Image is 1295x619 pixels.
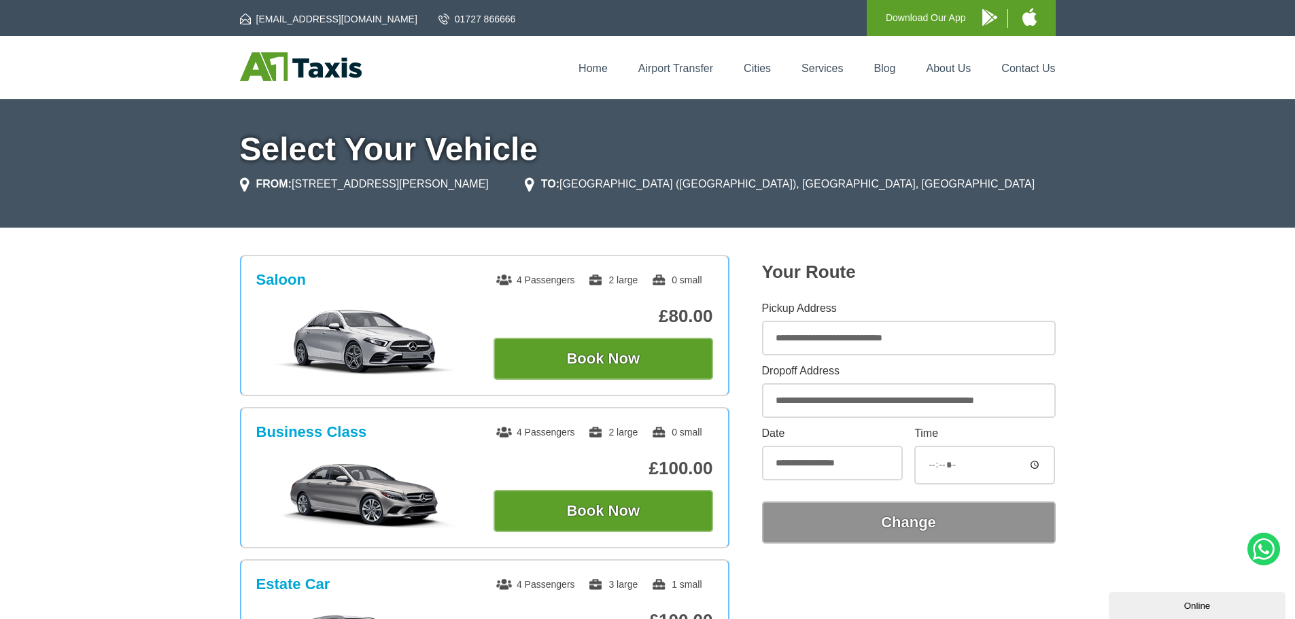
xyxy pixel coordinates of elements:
button: Book Now [494,490,713,532]
li: [STREET_ADDRESS][PERSON_NAME] [240,176,489,192]
img: Business Class [263,460,468,528]
strong: FROM: [256,178,292,190]
p: Download Our App [886,10,966,26]
span: 0 small [651,275,702,285]
span: 0 small [651,427,702,438]
h2: Your Route [762,262,1056,283]
a: Airport Transfer [638,63,713,74]
label: Time [914,428,1055,439]
iframe: chat widget [1109,589,1288,619]
button: Change [762,501,1056,544]
a: Cities [744,63,771,74]
h3: Saloon [256,271,306,289]
span: 4 Passengers [496,275,575,285]
img: A1 Taxis iPhone App [1022,8,1037,26]
li: [GEOGRAPHIC_DATA] ([GEOGRAPHIC_DATA]), [GEOGRAPHIC_DATA], [GEOGRAPHIC_DATA] [525,176,1035,192]
p: £100.00 [494,458,713,479]
img: A1 Taxis St Albans LTD [240,52,362,81]
a: Contact Us [1001,63,1055,74]
h3: Business Class [256,423,367,441]
button: Book Now [494,338,713,380]
span: 3 large [588,579,638,590]
a: Blog [874,63,895,74]
label: Date [762,428,903,439]
label: Dropoff Address [762,366,1056,376]
img: A1 Taxis Android App [982,9,997,26]
a: About Us [927,63,971,74]
a: Home [579,63,608,74]
span: 4 Passengers [496,427,575,438]
h1: Select Your Vehicle [240,133,1056,166]
strong: TO: [541,178,559,190]
a: [EMAIL_ADDRESS][DOMAIN_NAME] [240,12,417,26]
span: 2 large [588,275,638,285]
p: £80.00 [494,306,713,327]
span: 4 Passengers [496,579,575,590]
a: 01727 866666 [438,12,516,26]
h3: Estate Car [256,576,330,593]
img: Saloon [263,308,468,376]
span: 2 large [588,427,638,438]
a: Services [801,63,843,74]
span: 1 small [651,579,702,590]
label: Pickup Address [762,303,1056,314]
